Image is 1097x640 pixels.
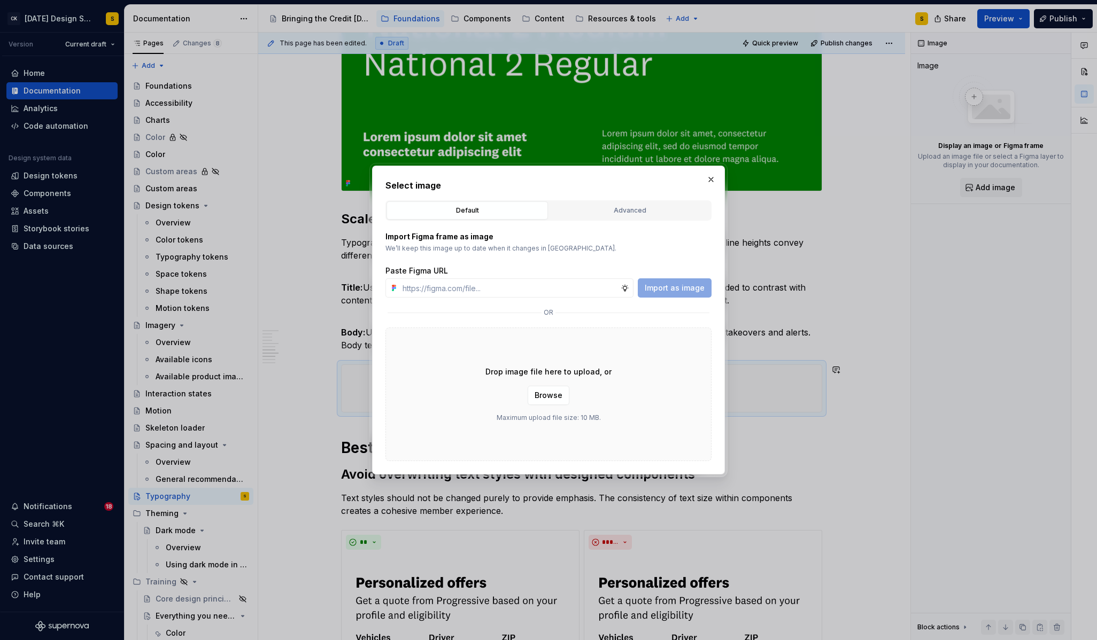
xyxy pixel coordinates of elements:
[398,278,621,298] input: https://figma.com/file...
[535,390,562,401] span: Browse
[553,205,707,216] div: Advanced
[390,205,544,216] div: Default
[385,179,712,192] h2: Select image
[497,413,601,422] p: Maximum upload file size: 10 MB.
[528,386,569,405] button: Browse
[385,231,712,242] p: Import Figma frame as image
[544,308,553,317] p: or
[385,244,712,253] p: We’ll keep this image up to date when it changes in [GEOGRAPHIC_DATA].
[485,366,612,377] p: Drop image file here to upload, or
[385,266,448,276] label: Paste Figma URL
